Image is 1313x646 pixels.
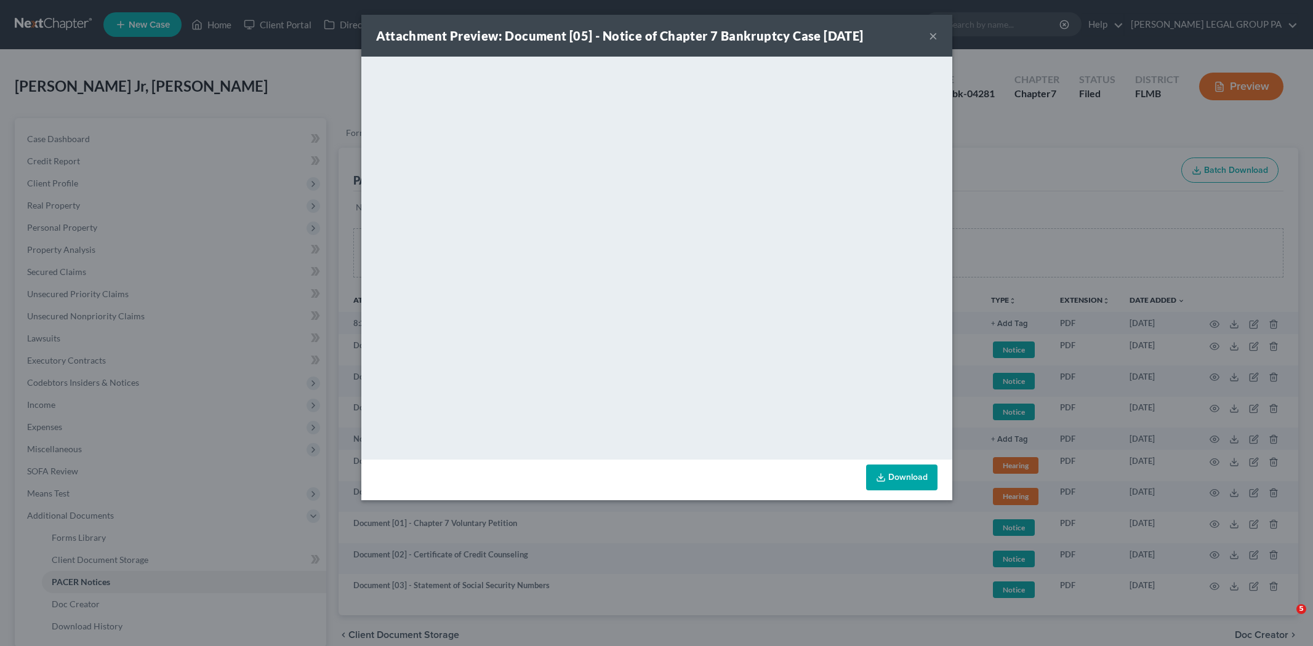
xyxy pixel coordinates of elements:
[929,28,938,43] button: ×
[866,465,938,490] a: Download
[1271,604,1301,634] iframe: Intercom live chat
[361,57,952,457] iframe: <object ng-attr-data='[URL][DOMAIN_NAME]' type='application/pdf' width='100%' height='650px'></ob...
[376,28,864,43] strong: Attachment Preview: Document [05] - Notice of Chapter 7 Bankruptcy Case [DATE]
[1296,604,1306,614] span: 5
